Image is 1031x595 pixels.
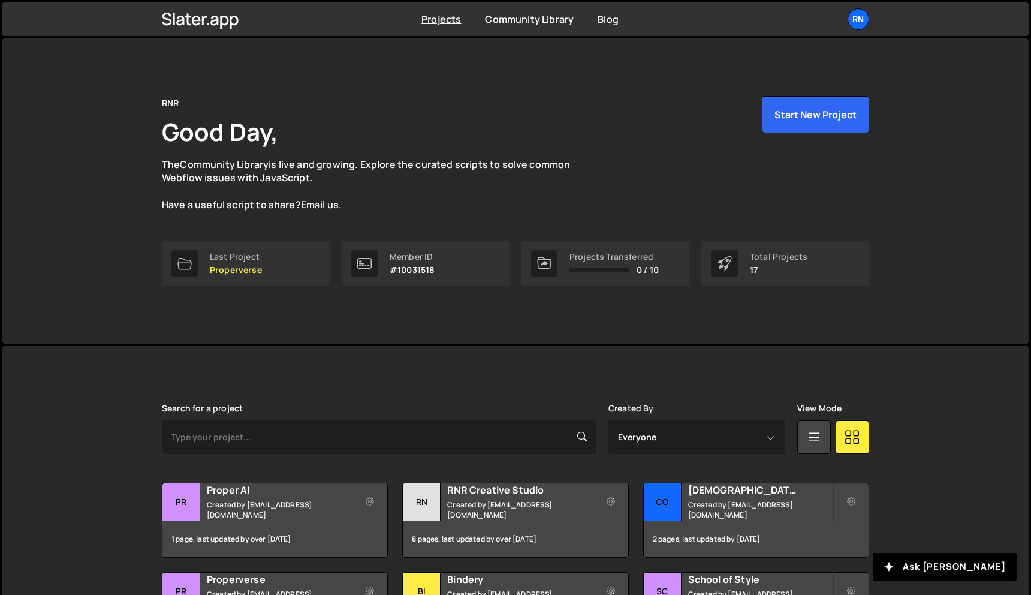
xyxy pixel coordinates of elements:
label: Created By [608,404,654,413]
a: RN [848,8,869,30]
p: 17 [750,265,807,275]
small: Created by [EMAIL_ADDRESS][DOMAIN_NAME] [688,500,833,520]
h2: RNR Creative Studio [447,483,592,497]
h2: Bindery [447,573,592,586]
div: Co [644,483,682,521]
div: Total Projects [750,252,807,262]
a: Last Project Properverse [162,241,330,286]
h2: [DEMOGRAPHIC_DATA] [688,483,833,497]
div: RN [403,483,441,521]
a: Projects [421,13,461,26]
p: The is live and growing. Explore the curated scripts to solve common Webflow issues with JavaScri... [162,158,593,212]
h2: Proper AI [207,483,351,497]
input: Type your project... [162,420,596,454]
p: #10031518 [390,265,435,275]
a: Community Library [180,158,269,171]
div: 2 pages, last updated by [DATE] [644,521,869,557]
h2: Properverse [207,573,351,586]
label: View Mode [797,404,842,413]
small: Created by [EMAIL_ADDRESS][DOMAIN_NAME] [207,500,351,520]
a: Co [DEMOGRAPHIC_DATA] Created by [EMAIL_ADDRESS][DOMAIN_NAME] 2 pages, last updated by [DATE] [643,483,869,558]
a: Pr Proper AI Created by [EMAIL_ADDRESS][DOMAIN_NAME] 1 page, last updated by over [DATE] [162,483,388,558]
p: Properverse [210,265,262,275]
div: 8 pages, last updated by over [DATE] [403,521,628,557]
a: Blog [598,13,619,26]
button: Start New Project [762,96,869,133]
div: Member ID [390,252,435,262]
label: Search for a project [162,404,243,413]
span: 0 / 10 [637,265,659,275]
a: RN RNR Creative Studio Created by [EMAIL_ADDRESS][DOMAIN_NAME] 8 pages, last updated by over [DATE] [402,483,628,558]
h1: Good Day, [162,115,278,148]
a: Community Library [485,13,574,26]
small: Created by [EMAIL_ADDRESS][DOMAIN_NAME] [447,500,592,520]
div: RNR [162,96,179,110]
div: Pr [162,483,200,521]
div: Projects Transferred [569,252,659,262]
h2: School of Style [688,573,833,586]
button: Ask [PERSON_NAME] [873,553,1017,581]
div: Last Project [210,252,262,262]
div: 1 page, last updated by over [DATE] [162,521,387,557]
a: Email us [301,198,339,211]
